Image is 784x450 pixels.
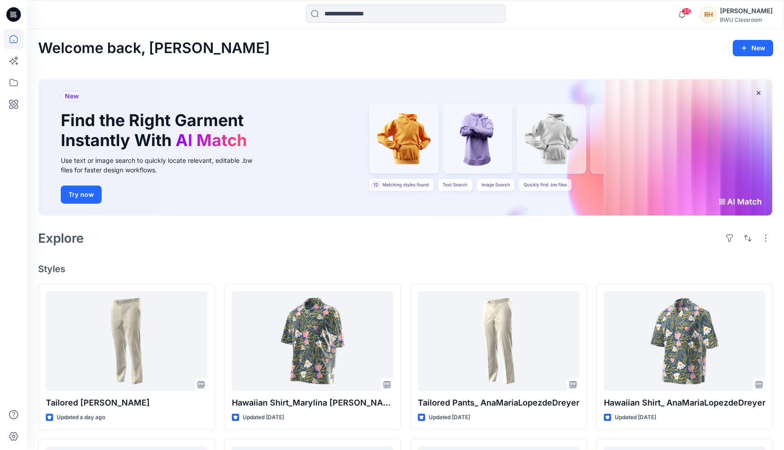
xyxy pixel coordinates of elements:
[46,396,207,409] p: Tailored [PERSON_NAME]
[61,156,265,175] div: Use text or image search to quickly locate relevant, editable .bw files for faster design workflows.
[615,413,656,422] p: Updated [DATE]
[418,396,579,409] p: Tailored Pants_ AnaMariaLopezdeDreyer
[733,40,773,56] button: New
[700,6,716,23] div: RH
[604,291,765,391] a: Hawaiian Shirt_ AnaMariaLopezdeDreyer
[57,413,105,422] p: Updated a day ago
[38,264,773,274] h4: Styles
[38,40,270,57] h2: Welcome back, [PERSON_NAME]
[243,413,284,422] p: Updated [DATE]
[38,231,84,245] h2: Explore
[720,5,773,16] div: [PERSON_NAME]
[720,16,773,23] div: BWU Classroom
[604,396,765,409] p: Hawaiian Shirt_ AnaMariaLopezdeDreyer
[681,8,691,15] span: 35
[429,413,470,422] p: Updated [DATE]
[61,111,251,150] h1: Find the Right Garment Instantly With
[46,291,207,391] a: Tailored Pants_Marylina Klenk
[232,396,393,409] p: Hawaiian Shirt_Marylina [PERSON_NAME]
[418,291,579,391] a: Tailored Pants_ AnaMariaLopezdeDreyer
[61,186,102,204] button: Try now
[176,130,247,150] span: AI Match
[232,291,393,391] a: Hawaiian Shirt_Marylina Klenk
[65,91,79,102] span: New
